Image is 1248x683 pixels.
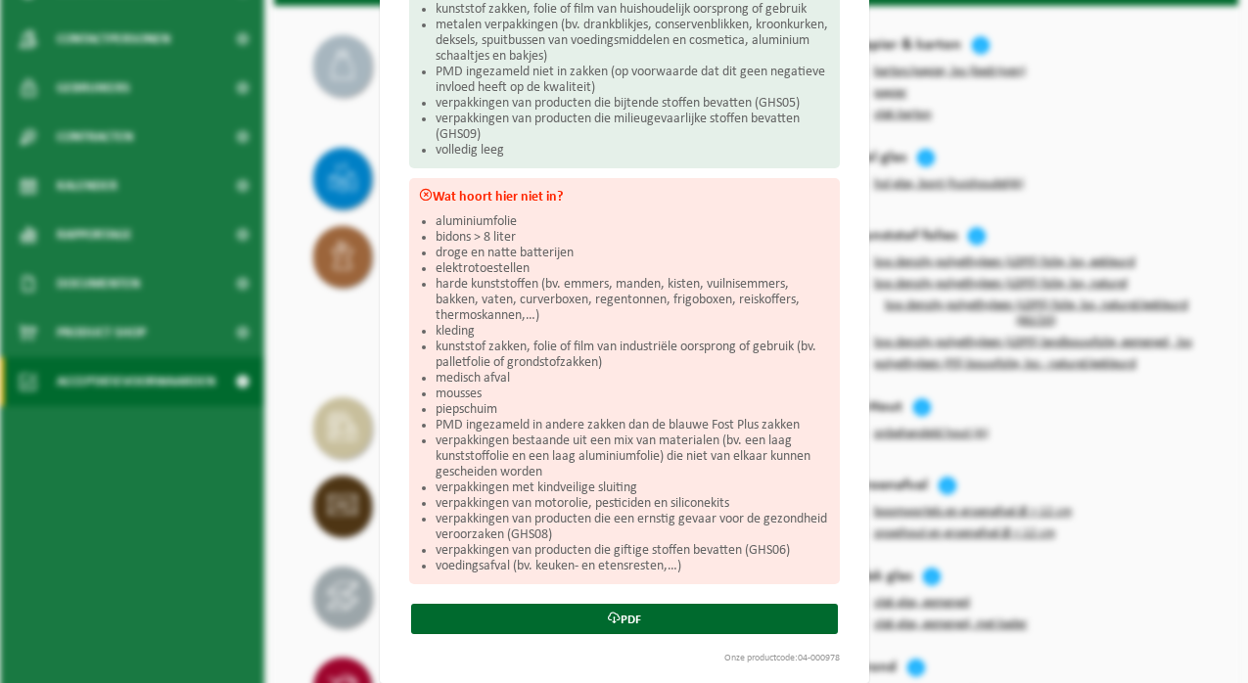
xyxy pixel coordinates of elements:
li: PMD ingezameld niet in zakken (op voorwaarde dat dit geen negatieve invloed heeft op de kwaliteit) [436,65,830,96]
li: verpakkingen van producten die een ernstig gevaar voor de gezondheid veroorzaken (GHS08) [436,512,830,543]
li: verpakkingen van producten die bijtende stoffen bevatten (GHS05) [436,96,830,112]
li: harde kunststoffen (bv. emmers, manden, kisten, vuilnisemmers, bakken, vaten, curverboxen, regent... [436,277,830,324]
li: droge en natte batterijen [436,246,830,261]
li: mousses [436,387,830,402]
li: volledig leeg [436,143,830,159]
li: kunststof zakken, folie of film van industriële oorsprong of gebruik (bv. palletfolie of grondsto... [436,340,830,371]
li: bidons > 8 liter [436,230,830,246]
li: verpakkingen van motorolie, pesticiden en siliconekits [436,496,830,512]
li: kleding [436,324,830,340]
li: kunststof zakken, folie of film van huishoudelijk oorsprong of gebruik [436,2,830,18]
li: PMD ingezameld in andere zakken dan de blauwe Fost Plus zakken [436,418,830,433]
li: verpakkingen bestaande uit een mix van materialen (bv. een laag kunststoffolie en een laag alumin... [436,433,830,480]
a: PDF [411,604,838,634]
li: piepschuim [436,402,830,418]
li: verpakkingen van producten die giftige stoffen bevatten (GHS06) [436,543,830,559]
li: verpakkingen met kindveilige sluiting [436,480,830,496]
li: verpakkingen van producten die milieugevaarlijke stoffen bevatten (GHS09) [436,112,830,143]
li: metalen verpakkingen (bv. drankblikjes, conservenblikken, kroonkurken, deksels, spuitbussen van v... [436,18,830,65]
li: voedingsafval (bv. keuken- en etensresten,…) [436,559,830,574]
h3: Wat hoort hier niet in? [419,188,830,205]
li: elektrotoestellen [436,261,830,277]
li: aluminiumfolie [436,214,830,230]
div: Onze productcode:04-000978 [399,654,850,663]
li: medisch afval [436,371,830,387]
